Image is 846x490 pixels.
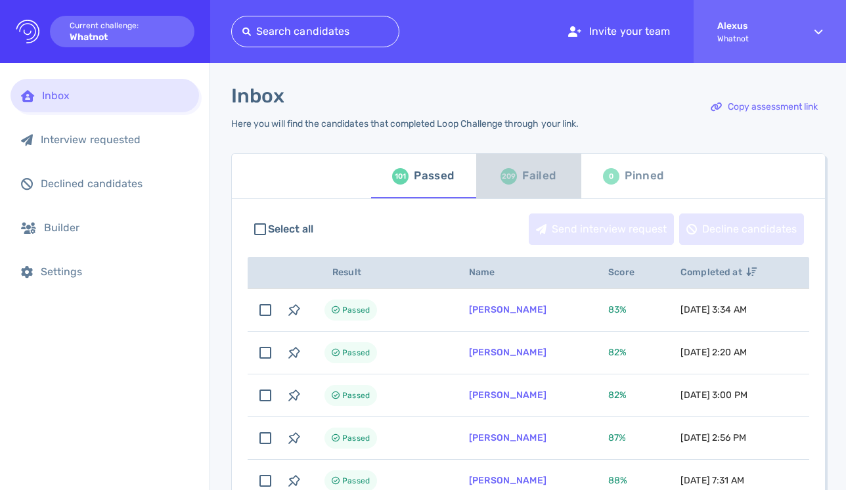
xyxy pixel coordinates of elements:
a: [PERSON_NAME] [469,347,546,358]
a: [PERSON_NAME] [469,390,546,401]
th: Result [309,257,453,289]
span: 82 % [608,347,627,358]
a: [PERSON_NAME] [469,475,546,486]
span: Passed [342,430,370,446]
span: 87 % [608,432,626,443]
a: [PERSON_NAME] [469,304,546,315]
div: Decline candidates [680,214,803,244]
span: 82 % [608,390,627,401]
div: Passed [414,166,454,186]
span: [DATE] 3:34 AM [680,304,747,315]
div: Pinned [625,166,663,186]
span: 83 % [608,304,627,315]
span: Completed at [680,267,757,278]
button: Send interview request [529,213,674,245]
strong: Alexus [717,20,791,32]
span: [DATE] 3:00 PM [680,390,747,401]
div: Failed [522,166,556,186]
span: Select all [268,221,314,237]
button: Decline candidates [679,213,804,245]
div: Inbox [42,89,189,102]
div: Send interview request [529,214,673,244]
div: Settings [41,265,189,278]
div: 101 [392,168,409,185]
div: 209 [501,168,517,185]
div: 0 [603,168,619,185]
span: Passed [342,388,370,403]
button: Copy assessment link [703,91,825,123]
span: 88 % [608,475,627,486]
span: Passed [342,473,370,489]
span: Passed [342,345,370,361]
span: [DATE] 7:31 AM [680,475,744,486]
div: Copy assessment link [704,92,824,122]
div: Interview requested [41,133,189,146]
span: Whatnot [717,34,791,43]
div: Declined candidates [41,177,189,190]
span: [DATE] 2:20 AM [680,347,747,358]
h1: Inbox [231,84,284,108]
span: Passed [342,302,370,318]
span: [DATE] 2:56 PM [680,432,746,443]
a: [PERSON_NAME] [469,432,546,443]
div: Builder [44,221,189,234]
div: Here you will find the candidates that completed Loop Challenge through your link. [231,118,579,129]
span: Score [608,267,649,278]
span: Name [469,267,510,278]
